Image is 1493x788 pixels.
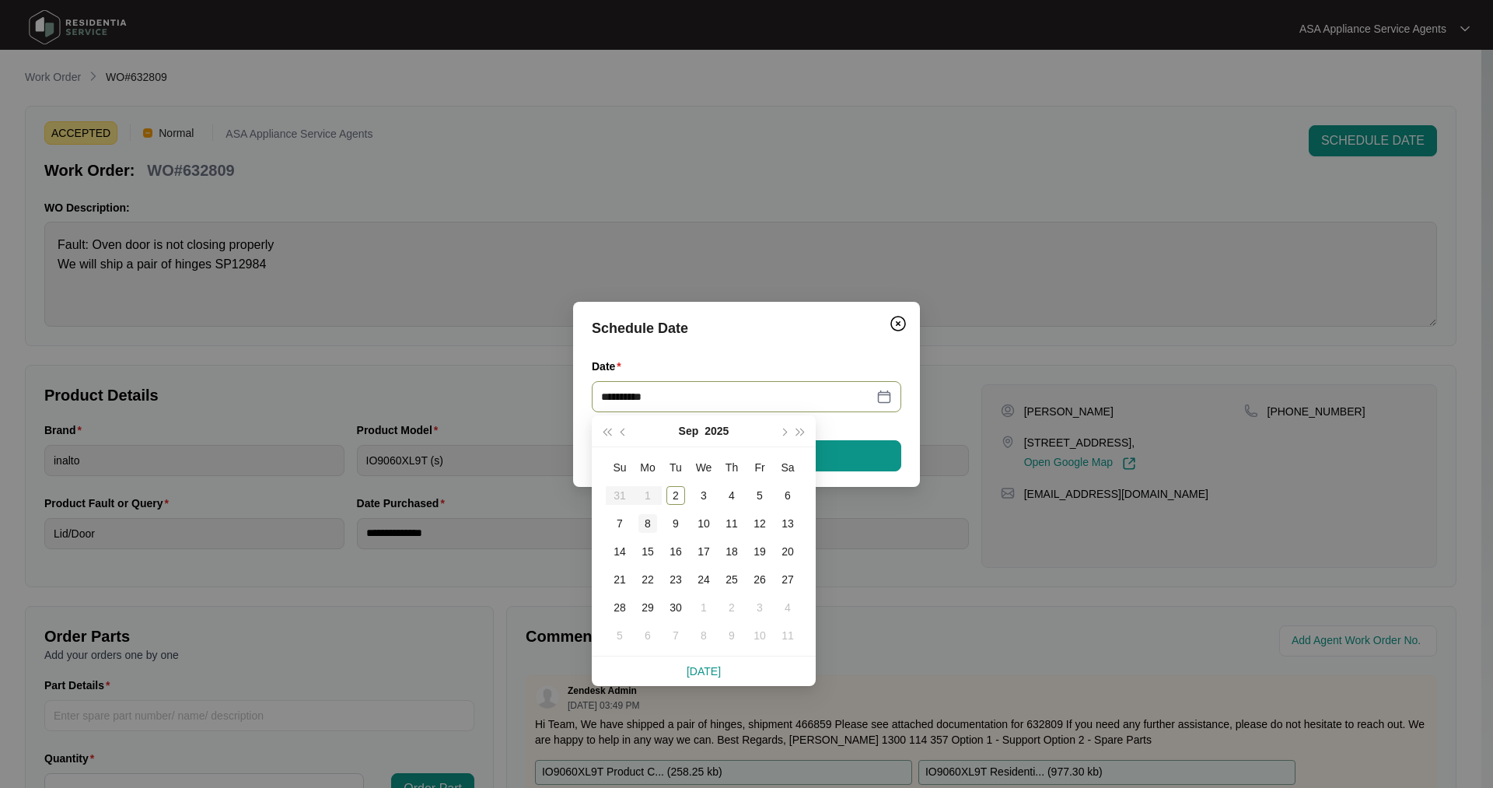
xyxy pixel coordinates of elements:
[666,570,685,589] div: 23
[746,622,774,650] td: 2025-10-10
[778,542,797,561] div: 20
[722,626,741,645] div: 9
[610,626,629,645] div: 5
[722,486,741,505] div: 4
[679,415,699,447] button: Sep
[889,314,907,333] img: closeCircle
[601,388,873,405] input: Date
[690,566,718,594] td: 2025-09-24
[718,622,746,650] td: 2025-10-09
[662,566,690,594] td: 2025-09-23
[750,514,769,533] div: 12
[778,570,797,589] div: 27
[746,538,774,566] td: 2025-09-19
[750,570,769,589] div: 26
[722,598,741,617] div: 2
[694,486,713,505] div: 3
[750,486,769,505] div: 5
[606,510,634,538] td: 2025-09-07
[638,598,657,617] div: 29
[718,510,746,538] td: 2025-09-11
[746,594,774,622] td: 2025-10-03
[687,665,721,678] a: [DATE]
[750,542,769,561] div: 19
[750,598,769,617] div: 3
[750,626,769,645] div: 10
[662,622,690,650] td: 2025-10-07
[606,594,634,622] td: 2025-09-28
[774,454,802,482] th: Sa
[694,626,713,645] div: 8
[690,482,718,510] td: 2025-09-03
[778,598,797,617] div: 4
[666,486,685,505] div: 2
[705,415,729,447] button: 2025
[690,454,718,482] th: We
[610,570,629,589] div: 21
[718,454,746,482] th: Th
[746,482,774,510] td: 2025-09-05
[694,570,713,589] div: 24
[610,514,629,533] div: 7
[634,510,662,538] td: 2025-09-08
[662,594,690,622] td: 2025-09-30
[666,514,685,533] div: 9
[718,566,746,594] td: 2025-09-25
[778,514,797,533] div: 13
[638,626,657,645] div: 6
[666,598,685,617] div: 30
[718,482,746,510] td: 2025-09-04
[774,622,802,650] td: 2025-10-11
[662,538,690,566] td: 2025-09-16
[606,454,634,482] th: Su
[722,514,741,533] div: 11
[774,482,802,510] td: 2025-09-06
[694,598,713,617] div: 1
[606,622,634,650] td: 2025-10-05
[634,594,662,622] td: 2025-09-29
[606,566,634,594] td: 2025-09-21
[662,454,690,482] th: Tu
[690,622,718,650] td: 2025-10-08
[694,542,713,561] div: 17
[610,598,629,617] div: 28
[666,626,685,645] div: 7
[746,510,774,538] td: 2025-09-12
[718,538,746,566] td: 2025-09-18
[778,486,797,505] div: 6
[662,510,690,538] td: 2025-09-09
[638,542,657,561] div: 15
[592,359,628,374] label: Date
[722,542,741,561] div: 18
[886,311,911,336] button: Close
[606,538,634,566] td: 2025-09-14
[592,317,901,339] div: Schedule Date
[774,594,802,622] td: 2025-10-04
[638,514,657,533] div: 8
[722,570,741,589] div: 25
[634,454,662,482] th: Mo
[778,626,797,645] div: 11
[774,510,802,538] td: 2025-09-13
[666,542,685,561] div: 16
[746,566,774,594] td: 2025-09-26
[690,538,718,566] td: 2025-09-17
[634,538,662,566] td: 2025-09-15
[690,510,718,538] td: 2025-09-10
[718,594,746,622] td: 2025-10-02
[746,454,774,482] th: Fr
[690,594,718,622] td: 2025-10-01
[774,566,802,594] td: 2025-09-27
[610,542,629,561] div: 14
[774,538,802,566] td: 2025-09-20
[634,622,662,650] td: 2025-10-06
[694,514,713,533] div: 10
[634,566,662,594] td: 2025-09-22
[638,570,657,589] div: 22
[662,482,690,510] td: 2025-09-02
